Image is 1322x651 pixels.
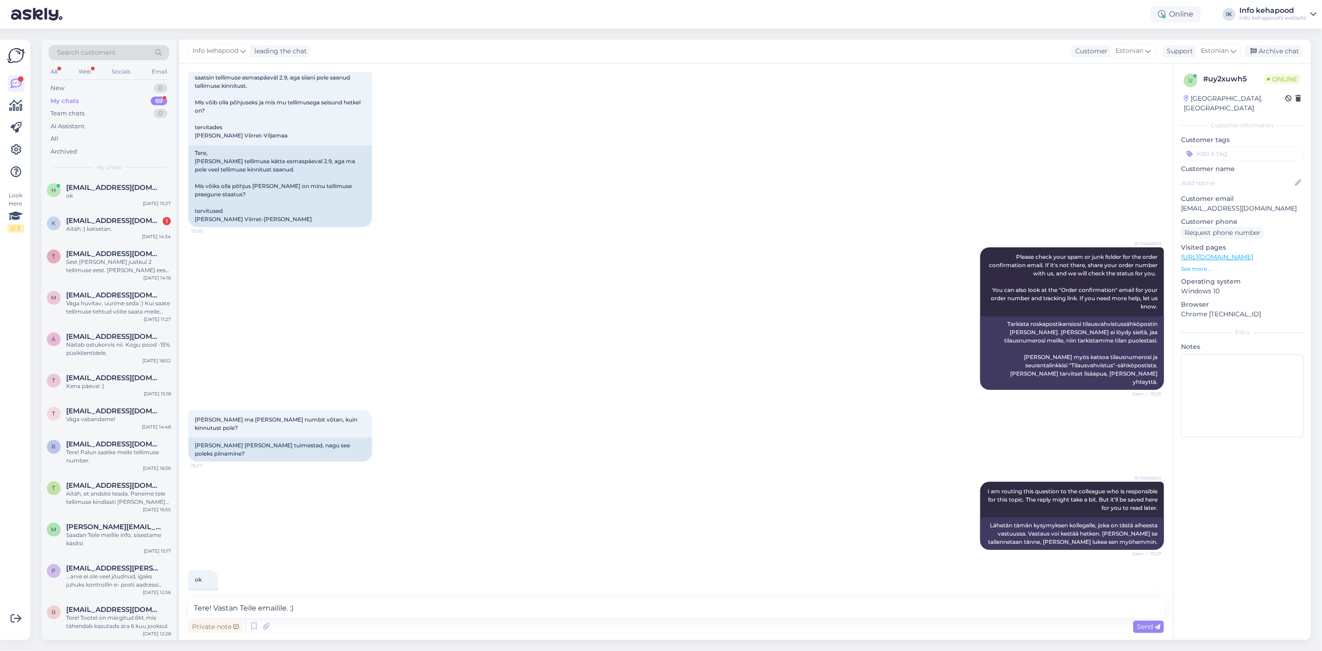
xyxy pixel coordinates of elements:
span: AI Assistant [1127,240,1161,247]
span: u [1188,77,1193,84]
div: IK [1223,8,1236,21]
input: Add a tag [1181,147,1304,160]
div: Info kehapood [1239,7,1306,14]
span: batats070563@gmail.com [66,605,162,614]
div: olgu [188,589,218,605]
div: Extra [1181,328,1304,337]
div: [DATE] 11:27 [144,316,171,323]
div: All [49,66,59,78]
div: 0 [154,109,167,118]
div: [DATE] 15:27 [143,200,171,207]
p: Customer email [1181,194,1304,204]
div: 2 / 3 [7,224,24,233]
p: Windows 10 [1181,286,1304,296]
p: Customer tags [1181,135,1304,145]
span: malmbergkarin8@gmail.com [66,291,162,299]
div: Email [150,66,169,78]
div: [GEOGRAPHIC_DATA], [GEOGRAPHIC_DATA] [1184,94,1285,113]
textarea: Tere! Vastan Teile emailile. :) [188,599,1164,618]
span: AI Assistant [1127,474,1161,481]
div: [DATE] 12:56 [143,589,171,596]
div: Tarkista roskapostikansiosi tilausvahvistussähköpostin [PERSON_NAME]. [PERSON_NAME] ei löydy siel... [980,316,1164,390]
span: Info kehapood [192,46,238,56]
div: Private note [188,621,243,633]
div: Request phone number [1181,227,1264,239]
span: t [52,377,56,384]
div: [DATE] 14:34 [142,233,171,240]
div: AI Assistant [51,122,85,131]
span: Estonian [1201,46,1229,56]
div: Väga huvitav, uurime seda :) Kui saate tellimuse tehtud võite saata meile tellimuse numbri :) [66,299,171,316]
div: Näitab ostukorvis nii. Kogu pood -15% püsiklientidele. [66,341,171,357]
span: tanel.ootsing@gmail.com [66,374,162,382]
div: 69 [151,97,167,106]
span: m [51,294,56,301]
p: Browser [1181,300,1304,309]
div: ...arve ei ole veel jõudnud, igaks juhuks kontrollin e- posti aadressi [EMAIL_ADDRESS][PERSON_NAM... [66,572,171,589]
span: t [52,410,56,417]
span: Estonian [1115,46,1143,56]
span: 15:26 [191,228,226,234]
div: Archive chat [1245,45,1303,57]
p: Notes [1181,342,1304,352]
img: Askly Logo [7,47,25,64]
div: [DATE] 14:16 [143,274,171,281]
span: ok [195,576,202,583]
div: Väga vabandame! [66,415,171,423]
div: Support [1163,46,1193,56]
span: a [52,336,56,343]
div: Lähetän tämän kysymyksen kollegalle, joka on tästä aiheesta vastuussa. Vastaus voi kestää hetken.... [980,518,1164,550]
div: leading the chat [251,46,307,56]
span: I am routing this question to the colleague who is responsible for this topic. The reply might ta... [988,488,1159,511]
p: See more ... [1181,265,1304,273]
div: Tere, [PERSON_NAME] tellimuse kätte esmaspäeval 2.9, aga ma pole veel tellimuse kinnitust saanud.... [188,145,372,227]
span: [PERSON_NAME] ma [PERSON_NAME] numbit võtan, kuin kinnutust pole? [195,416,359,431]
span: tsaupille@gmail.com [66,250,162,258]
span: taiviko@gmail.com [66,481,162,490]
p: Customer name [1181,164,1304,174]
span: t [52,253,56,260]
div: [DATE] 15:18 [144,390,171,397]
span: m [51,526,56,533]
span: t [52,485,56,491]
span: h [51,187,56,194]
span: b [52,609,56,616]
div: [DATE] 14:48 [142,423,171,430]
div: 0 [154,84,167,93]
div: [PERSON_NAME] [PERSON_NAME] tuimestad, nagu see poleks piinamine? [188,438,372,462]
a: [URL][DOMAIN_NAME] [1181,253,1253,261]
div: My chats [51,97,79,106]
span: tanel.ootsing@gmail.com [66,407,162,415]
div: Saadan Teile meilile info, sisestame käsitsi [66,531,171,548]
div: Sest [PERSON_NAME] justkui 2 tellimuse eest. [PERSON_NAME] eest ,mis tühistati. [66,258,171,274]
span: Tere, saatsin tellimuse esmaspäeväl 2.9, aga siiani pole saanud tellimuse kinnitust. Mis võib oll... [195,66,362,139]
div: Team chats [51,109,85,118]
div: 1 [163,217,171,225]
div: ok [66,192,171,200]
div: Aitäh :) katsetan. [66,225,171,233]
span: Search customers [57,48,115,57]
div: Web [77,66,93,78]
div: [DATE] 16:56 [143,465,171,472]
div: Aitäh, et andsite teada. Paneme teie tellimuse kindlasti [PERSON_NAME] niipea, kui see meie lattu... [66,490,171,506]
span: Online [1264,74,1301,84]
input: Add name [1181,178,1293,188]
p: [EMAIL_ADDRESS][DOMAIN_NAME] [1181,204,1304,213]
div: Customer information [1181,121,1304,130]
div: Look Here [7,191,24,233]
div: Kena päeva! :) [66,382,171,390]
span: Please check your spam or junk folder for the order confirmation email. If it's not there, share ... [989,253,1159,310]
div: [DATE] 15:17 [144,548,171,554]
p: Visited pages [1181,243,1304,252]
p: Customer phone [1181,217,1304,227]
a: Info kehapoodInfo kehapood's website [1239,7,1316,22]
span: hannaviirret@gmail.com [66,183,162,192]
div: Archived [51,147,77,156]
span: piret.parik@gmail.com [66,564,162,572]
div: Tere! Palun saatke meile tellimuse number. [66,448,171,465]
div: All [51,134,58,143]
span: annelimusto@gmail.com [66,332,162,341]
span: Send [1137,622,1160,631]
span: Seen ✓ 15:27 [1127,550,1161,557]
div: Online [1151,6,1201,23]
